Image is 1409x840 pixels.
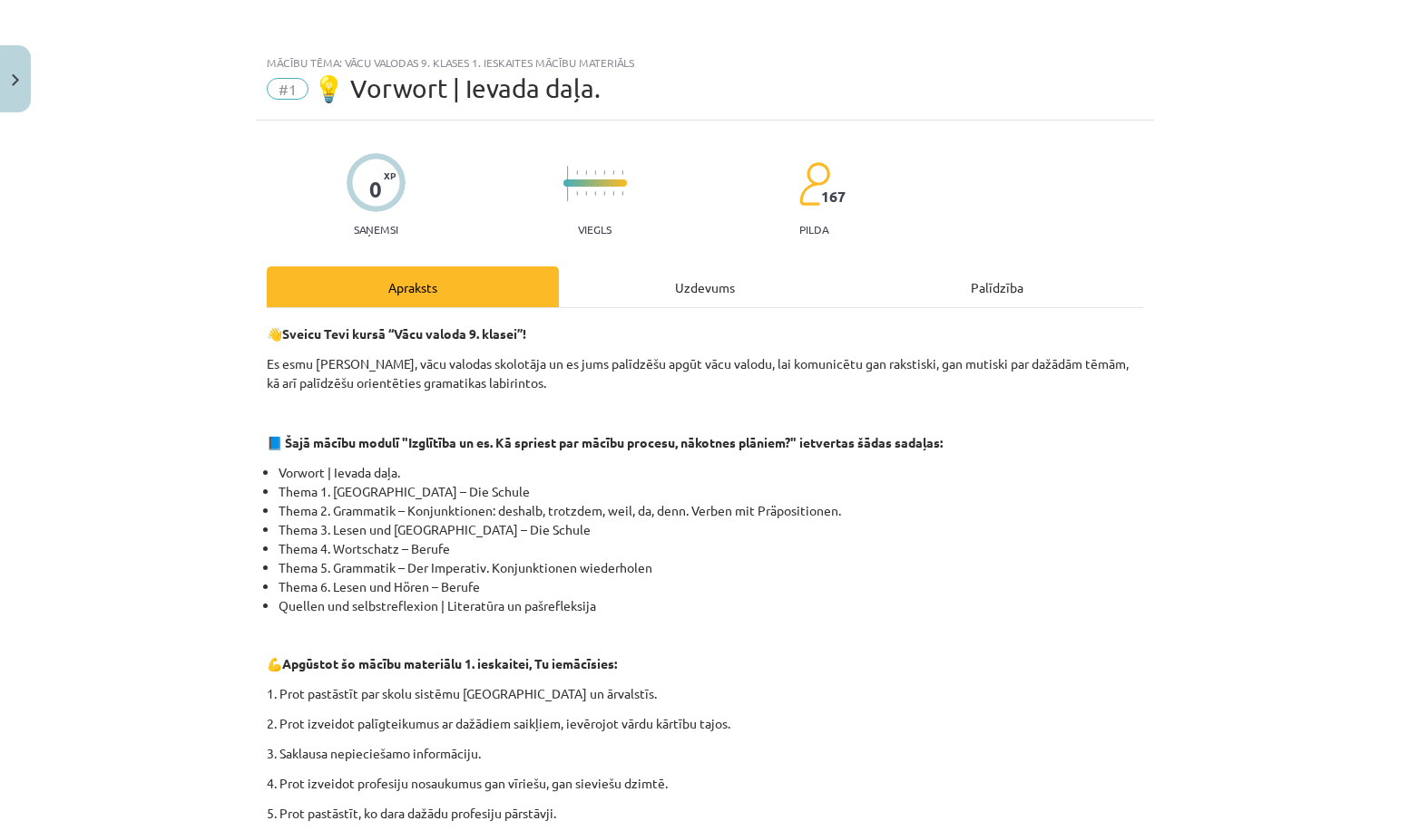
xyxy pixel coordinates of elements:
li: Vorwort | Ievada daļa. [279,463,1143,482]
strong: Sveicu Tevi kursā “Vācu valoda 9. klasei”! [282,325,526,342]
span: #1 [267,78,308,100]
p: 2. Prot izveidot palīgteikumus ar dažādiem saikļiem, ievērojot vārdu kārtību tajos. [267,714,1143,733]
img: students-c634bb4e5e11cddfef0936a35e636f08e4e9abd3cc4e673bd6f9a4125e45ecb1.svg [798,161,830,207]
li: Thema 1. [GEOGRAPHIC_DATA] – Die Schule [279,482,1143,501]
p: pilda [799,223,828,236]
span: 167 [821,188,846,205]
img: icon-short-line-57e1e144782c952c97e751825c79c345078a6d821885a25fce030b3d8c18986b.svg [603,170,605,175]
b: Apgūstot šo mācību materiālu 1. ieskaitei, Tu iemācīsies: [282,655,617,671]
li: Thema 2. Grammatik – Konjunktionen: deshalb, trotzdem, weil, da, denn. Verben mit Präpositionen. [279,501,1143,520]
div: Palīdzība [851,266,1143,307]
p: 5. Prot pastāstīt, ko dara dažādu profesiju pārstāvji. [267,804,1143,823]
img: icon-long-line-d9ea69661e0d244f92f715978eff75569469978d946b2353a9bb055b3ed8787d.svg [567,166,569,201]
p: Es esmu [PERSON_NAME], vācu valodas skolotāja un es jums palīdzēšu apgūt vācu valodu, lai komunic... [267,354,1143,392]
div: 0 [369,177,382,202]
li: Quellen und selbstreflexion | Literatūra un pašrefleksija [279,596,1143,615]
li: Thema 6. Lesen und Hören – Berufe [279,577,1143,596]
img: icon-short-line-57e1e144782c952c97e751825c79c345078a6d821885a25fce030b3d8c18986b.svg [603,191,605,196]
p: Viegls [578,223,612,236]
p: 1. Prot pastāstīt par skolu sistēmu [GEOGRAPHIC_DATA] un ārvalstīs. [267,684,1143,703]
div: Apraksts [267,266,559,307]
img: icon-short-line-57e1e144782c952c97e751825c79c345078a6d821885a25fce030b3d8c18986b.svg [594,170,596,175]
div: Uzdevums [559,266,851,307]
span: 💡 Vorwort | Ievada daļa. [313,73,601,103]
img: icon-short-line-57e1e144782c952c97e751825c79c345078a6d821885a25fce030b3d8c18986b.svg [585,191,587,196]
img: icon-short-line-57e1e144782c952c97e751825c79c345078a6d821885a25fce030b3d8c18986b.svg [612,170,614,175]
img: icon-short-line-57e1e144782c952c97e751825c79c345078a6d821885a25fce030b3d8c18986b.svg [612,191,614,196]
img: icon-short-line-57e1e144782c952c97e751825c79c345078a6d821885a25fce030b3d8c18986b.svg [621,191,623,196]
p: Saņemsi [347,223,406,236]
li: Thema 4. Wortschatz – Berufe [279,539,1143,558]
p: 4. Prot izveidot profesiju nosaukumus gan vīriešu, gan sieviešu dzimtē. [267,774,1143,793]
span: XP [384,170,396,180]
li: Thema 3. Lesen und [GEOGRAPHIC_DATA] – Die Schule [279,520,1143,539]
div: Mācību tēma: Vācu valodas 9. klases 1. ieskaites mācību materiāls [267,56,1143,69]
img: icon-short-line-57e1e144782c952c97e751825c79c345078a6d821885a25fce030b3d8c18986b.svg [576,191,578,196]
strong: 📘 Šajā mācību modulī "Izglītība un es. Kā spriest par mācību procesu, nākotnes plāniem?" ietverta... [267,434,943,450]
img: icon-short-line-57e1e144782c952c97e751825c79c345078a6d821885a25fce030b3d8c18986b.svg [585,170,587,175]
img: icon-short-line-57e1e144782c952c97e751825c79c345078a6d821885a25fce030b3d8c18986b.svg [576,170,578,175]
img: icon-short-line-57e1e144782c952c97e751825c79c345078a6d821885a25fce030b3d8c18986b.svg [594,191,596,196]
li: Thema 5. Grammatik – Der Imperativ. Konjunktionen wiederholen [279,558,1143,577]
p: 3. Saklausa nepieciešamo informāciju. [267,744,1143,763]
p: 💪 [267,654,1143,673]
img: icon-short-line-57e1e144782c952c97e751825c79c345078a6d821885a25fce030b3d8c18986b.svg [621,170,623,175]
img: icon-close-lesson-0947bae3869378f0d4975bcd49f059093ad1ed9edebbc8119c70593378902aed.svg [12,74,19,86]
p: 👋 [267,324,1143,343]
